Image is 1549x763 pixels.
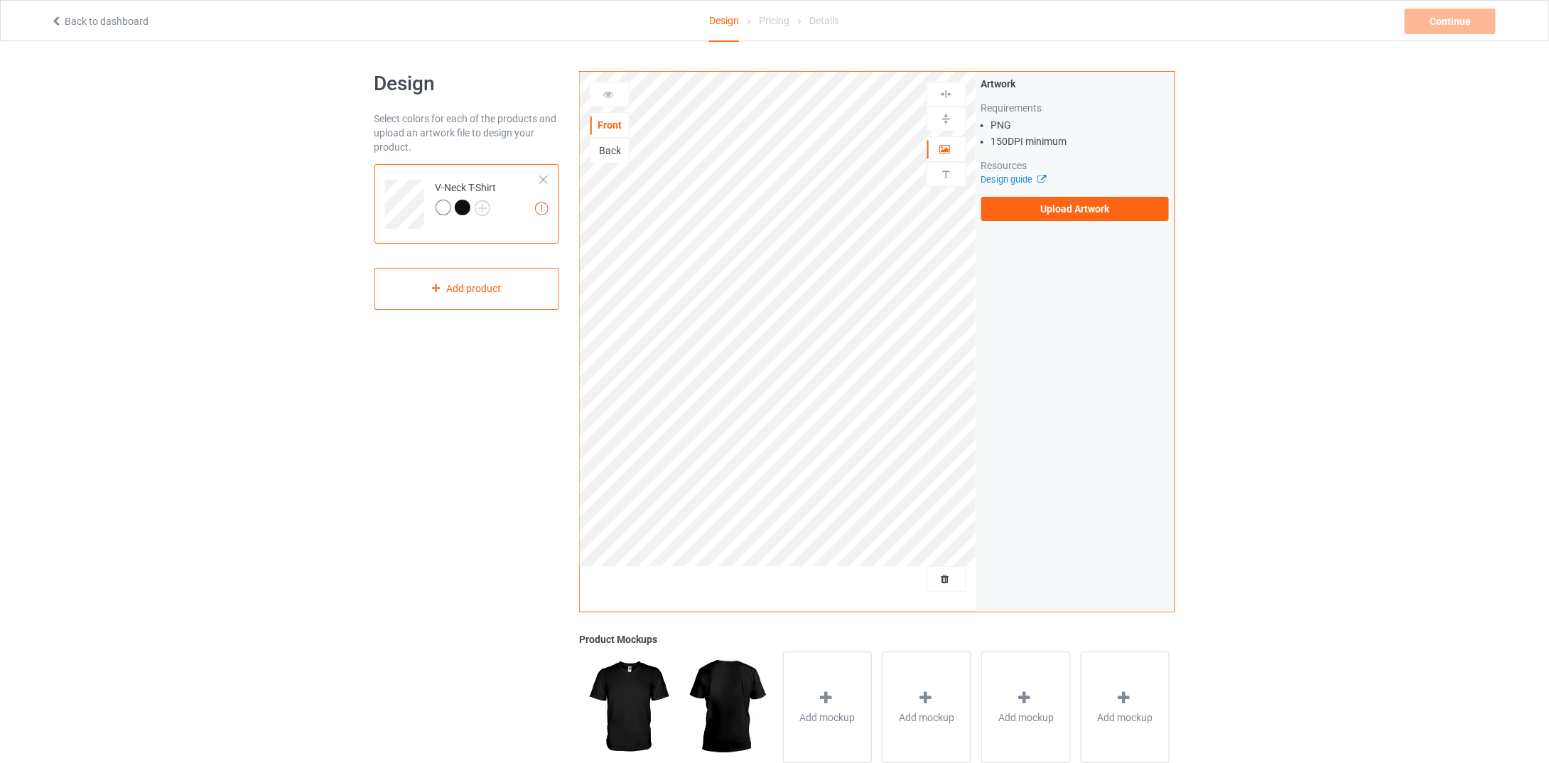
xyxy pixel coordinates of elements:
h1: Design [374,71,560,97]
a: Design guide [981,174,1046,185]
span: Add mockup [998,710,1054,725]
label: Upload Artwork [981,197,1170,221]
li: 150 DPI minimum [991,134,1170,148]
div: Select colors for each of the products and upload an artwork file to design your product. [374,112,560,154]
img: svg%3E%0A [939,112,953,126]
img: regular.jpg [584,651,673,762]
div: Pricing [759,1,789,40]
li: PNG [991,118,1170,132]
img: regular.jpg [684,651,772,762]
span: Add mockup [899,710,954,725]
img: exclamation icon [535,202,549,215]
a: Back to dashboard [50,16,149,27]
div: Design [709,1,739,42]
span: Add mockup [800,710,856,725]
div: V-Neck T-Shirt [374,164,560,244]
div: Add mockup [882,651,971,763]
div: Details [810,1,840,40]
img: svg+xml;base64,PD94bWwgdmVyc2lvbj0iMS4wIiBlbmNvZGluZz0iVVRGLTgiPz4KPHN2ZyB3aWR0aD0iMjJweCIgaGVpZ2... [475,200,490,216]
div: Requirements [981,101,1170,115]
div: Resources [981,158,1170,173]
div: Add product [374,268,560,310]
div: Artwork [981,77,1170,91]
img: svg%3E%0A [939,168,953,181]
div: Product Mockups [579,632,1175,646]
div: V-Neck T-Shirt [436,180,497,215]
div: Add mockup [783,651,873,763]
div: Add mockup [981,651,1071,763]
span: Add mockup [1098,710,1153,725]
div: Back [590,144,629,158]
img: svg%3E%0A [939,87,953,101]
div: Add mockup [1081,651,1170,763]
div: Front [590,118,629,132]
